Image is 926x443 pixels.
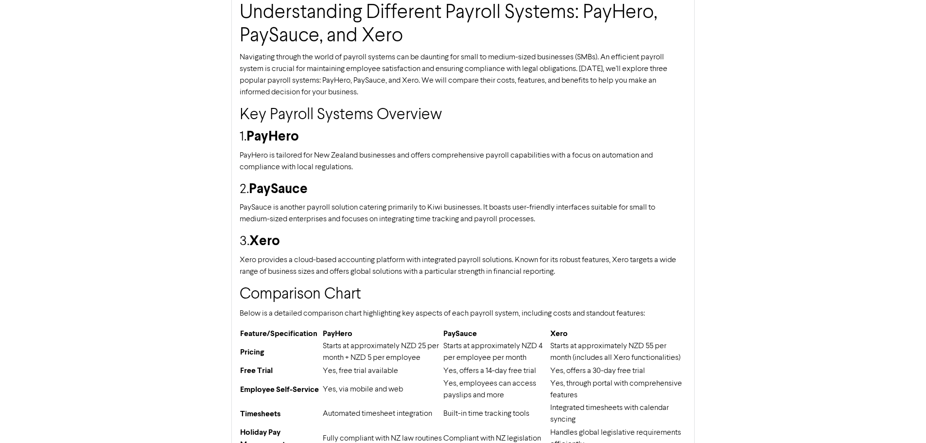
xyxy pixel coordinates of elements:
[240,285,686,304] h2: Comparison Chart
[322,364,443,377] td: Yes, free trial available
[240,150,686,173] p: PayHero is tailored for New Zealand businesses and offers comprehensive payroll capabilities with...
[240,347,264,357] strong: Pricing
[240,202,686,225] p: PaySauce is another payroll solution catering primarily to Kiwi businesses. It boasts user-friend...
[240,409,280,419] strong: Timesheets
[322,377,443,402] td: Yes, via mobile and web
[443,377,550,402] td: Yes, employees can access payslips and more
[240,366,273,375] strong: Free Trial
[240,106,686,124] h2: Key Payroll Systems Overview
[240,385,319,394] strong: Employee Self-Service
[240,1,686,48] h1: Understanding Different Payroll Systems: PayHero, PaySauce, and Xero
[246,128,299,145] strong: PayHero
[443,402,550,426] td: Built-in time tracking tools
[249,232,280,249] strong: Xero
[550,377,686,402] td: Yes, through portal with comprehensive features
[240,128,686,146] h3: 1.
[550,402,686,426] td: Integrated timesheets with calendar syncing
[550,340,686,364] td: Starts at approximately NZD 55 per month (includes all Xero functionalities)
[877,396,926,443] iframe: Chat Widget
[249,180,308,197] strong: PaySauce
[240,327,322,340] th: Feature/Specification
[550,364,686,377] td: Yes, offers a 30-day free trial
[443,327,550,340] th: PaySauce
[443,340,550,364] td: Starts at approximately NZD 4 per employee per month
[240,52,686,98] p: Navigating through the world of payroll systems can be daunting for small to medium-sized busines...
[322,402,443,426] td: Automated timesheet integration
[443,364,550,377] td: Yes, offers a 14-day free trial
[322,327,443,340] th: PayHero
[240,254,686,278] p: Xero provides a cloud-based accounting platform with integrated payroll solutions. Known for its ...
[550,327,686,340] th: Xero
[240,308,686,319] p: Below is a detailed comparison chart highlighting key aspects of each payroll system, including c...
[240,233,686,250] h3: 3.
[240,181,686,198] h3: 2.
[322,340,443,364] td: Starts at approximately NZD 25 per month + NZD 5 per employee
